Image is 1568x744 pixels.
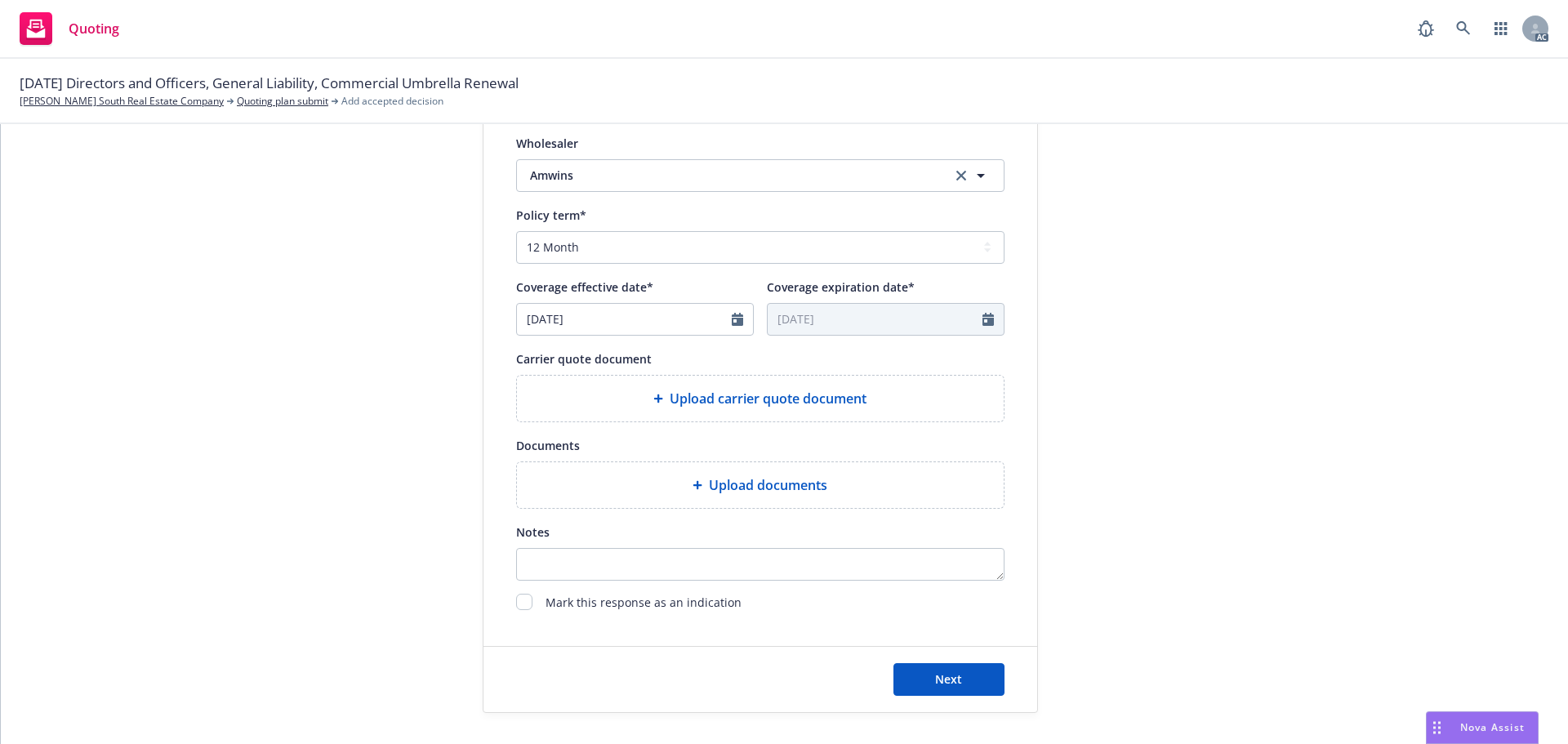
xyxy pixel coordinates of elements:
span: Upload carrier quote document [670,389,866,408]
span: Documents [516,438,580,453]
div: Upload carrier quote document [516,375,1004,422]
span: Mark this response as an indication [546,594,742,613]
a: [PERSON_NAME] South Real Estate Company [20,94,224,109]
a: Quoting [13,6,126,51]
a: Report a Bug [1410,12,1442,45]
button: Nova Assist [1426,711,1539,744]
span: Upload documents [709,475,827,495]
span: Policy term* [516,207,586,223]
span: Nova Assist [1460,720,1525,734]
span: Wholesaler [516,136,578,151]
svg: Calendar [982,313,994,326]
div: Drag to move [1427,712,1447,743]
span: Coverage expiration date* [767,279,915,295]
span: Quoting [69,22,119,35]
span: Carrier quote document [516,351,652,367]
input: DD/MM/YYYY [768,304,982,335]
div: Upload documents [516,461,1004,509]
a: clear selection [951,166,971,185]
button: Next [893,663,1004,696]
span: Amwins [530,167,927,184]
a: Switch app [1485,12,1517,45]
input: DD/MM/YYYY [517,304,732,335]
a: Quoting plan submit [237,94,328,109]
span: Notes [516,524,550,540]
span: Add accepted decision [341,94,443,109]
span: [DATE] Directors and Officers, General Liability, Commercial Umbrella Renewal [20,73,519,94]
svg: Calendar [732,313,743,326]
a: Search [1447,12,1480,45]
span: Next [935,671,962,687]
button: Amwinsclear selection [516,159,1004,192]
span: Coverage effective date* [516,279,653,295]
